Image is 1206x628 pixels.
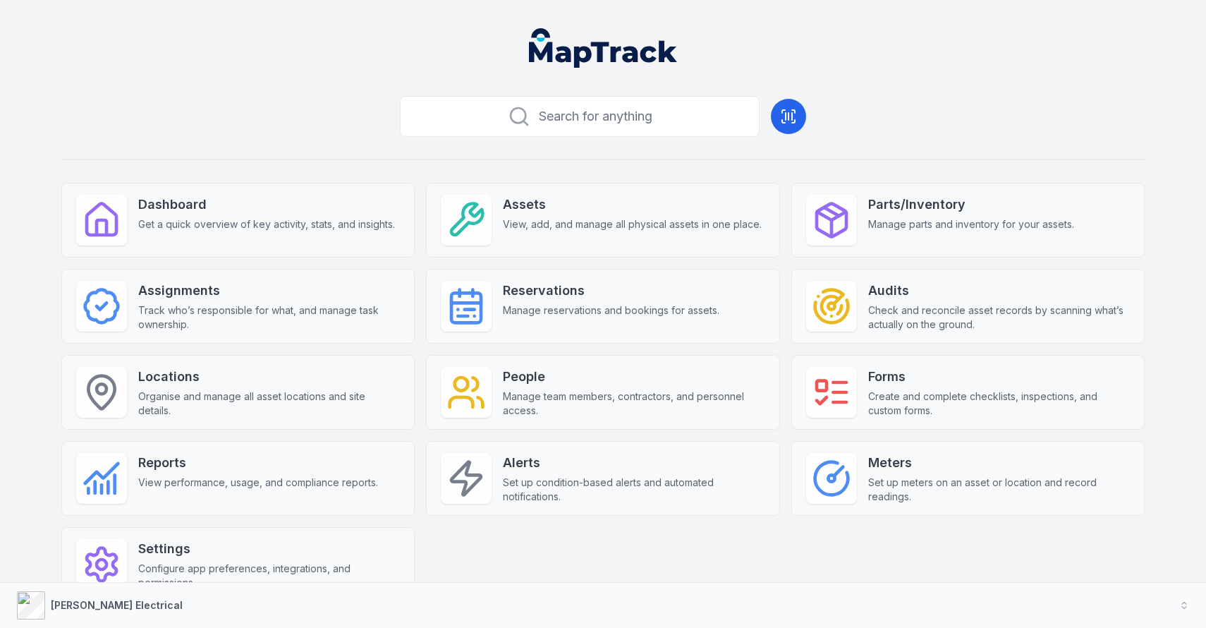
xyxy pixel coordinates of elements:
[138,303,400,332] span: Track who’s responsible for what, and manage task ownership.
[51,599,183,611] strong: [PERSON_NAME] Electrical
[868,281,1130,301] strong: Audits
[503,281,719,301] strong: Reservations
[426,355,779,430] a: PeopleManage team members, contractors, and personnel access.
[61,527,415,602] a: SettingsConfigure app preferences, integrations, and permissions.
[138,367,400,387] strong: Locations
[503,476,765,504] span: Set up condition-based alerts and automated notifications.
[868,453,1130,473] strong: Meters
[506,28,700,68] nav: Global
[400,96,760,137] button: Search for anything
[138,539,400,559] strong: Settings
[868,303,1130,332] span: Check and reconcile asset records by scanning what’s actually on the ground.
[426,441,779,516] a: AlertsSet up condition-based alerts and automated notifications.
[138,217,395,231] span: Get a quick overview of key activity, stats, and insights.
[138,390,400,418] span: Organise and manage all asset locations and site details.
[868,217,1074,231] span: Manage parts and inventory for your assets.
[791,183,1145,258] a: Parts/InventoryManage parts and inventory for your assets.
[868,390,1130,418] span: Create and complete checklists, inspections, and custom forms.
[426,269,779,344] a: ReservationsManage reservations and bookings for assets.
[138,453,378,473] strong: Reports
[503,303,719,318] span: Manage reservations and bookings for assets.
[503,367,765,387] strong: People
[138,195,395,215] strong: Dashboard
[503,390,765,418] span: Manage team members, contractors, and personnel access.
[503,453,765,473] strong: Alerts
[503,195,762,215] strong: Assets
[539,107,652,126] span: Search for anything
[138,562,400,590] span: Configure app preferences, integrations, and permissions.
[868,195,1074,215] strong: Parts/Inventory
[61,269,415,344] a: AssignmentsTrack who’s responsible for what, and manage task ownership.
[791,269,1145,344] a: AuditsCheck and reconcile asset records by scanning what’s actually on the ground.
[138,281,400,301] strong: Assignments
[791,355,1145,430] a: FormsCreate and complete checklists, inspections, and custom forms.
[61,441,415,516] a: ReportsView performance, usage, and compliance reports.
[61,183,415,258] a: DashboardGet a quick overview of key activity, stats, and insights.
[61,355,415,430] a: LocationsOrganise and manage all asset locations and site details.
[503,217,762,231] span: View, add, and manage all physical assets in one place.
[868,367,1130,387] strong: Forms
[868,476,1130,504] span: Set up meters on an asset or location and record readings.
[138,476,378,490] span: View performance, usage, and compliance reports.
[791,441,1145,516] a: MetersSet up meters on an asset or location and record readings.
[426,183,779,258] a: AssetsView, add, and manage all physical assets in one place.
